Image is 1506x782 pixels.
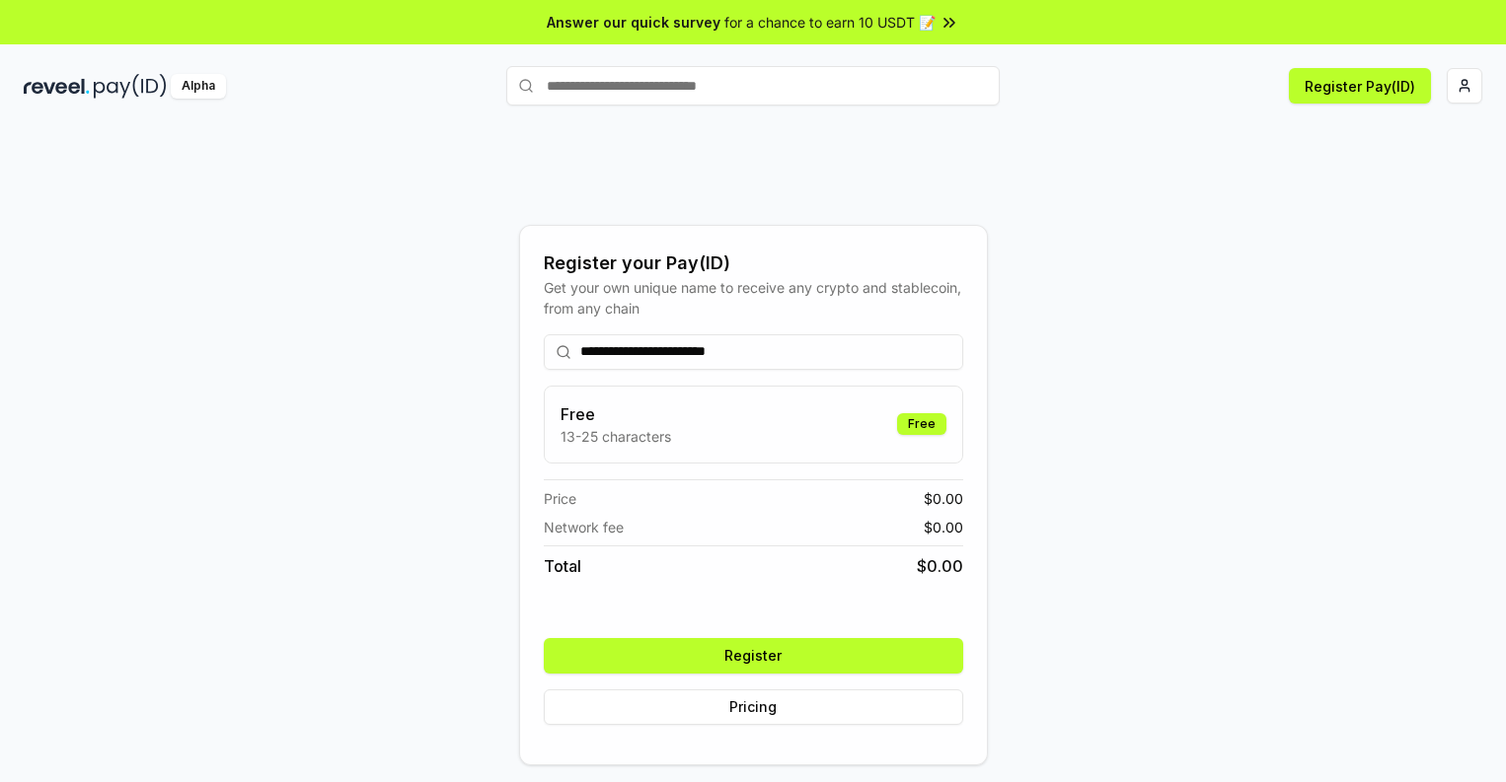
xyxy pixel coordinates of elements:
[94,74,167,99] img: pay_id
[544,488,576,509] span: Price
[917,554,963,578] span: $ 0.00
[544,249,963,277] div: Register your Pay(ID)
[544,638,963,674] button: Register
[171,74,226,99] div: Alpha
[561,402,671,426] h3: Free
[561,426,671,447] p: 13-25 characters
[924,488,963,509] span: $ 0.00
[924,517,963,537] span: $ 0.00
[724,12,936,33] span: for a chance to earn 10 USDT 📝
[544,517,624,537] span: Network fee
[24,74,90,99] img: reveel_dark
[544,554,581,578] span: Total
[1289,68,1431,104] button: Register Pay(ID)
[544,689,963,725] button: Pricing
[897,413,946,435] div: Free
[547,12,720,33] span: Answer our quick survey
[544,277,963,319] div: Get your own unique name to receive any crypto and stablecoin, from any chain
